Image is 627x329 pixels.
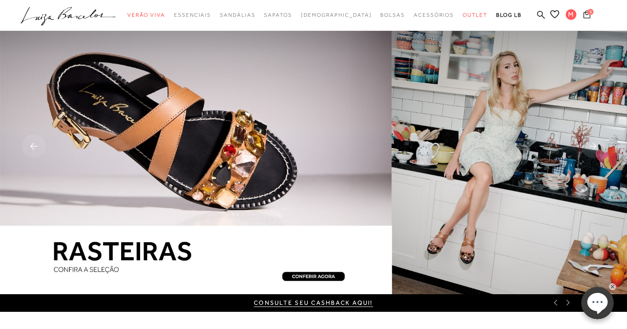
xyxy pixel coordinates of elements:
a: categoryNavScreenReaderText [174,7,211,23]
span: Essenciais [174,12,211,18]
a: categoryNavScreenReaderText [220,7,255,23]
a: BLOG LB [496,7,522,23]
span: BLOG LB [496,12,522,18]
a: categoryNavScreenReaderText [264,7,292,23]
a: CONSULTE SEU CASHBACK AQUI! [254,299,373,306]
a: categoryNavScreenReaderText [414,7,454,23]
span: M [566,9,576,20]
span: 1 [587,9,594,15]
span: Sapatos [264,12,292,18]
a: categoryNavScreenReaderText [463,7,487,23]
a: categoryNavScreenReaderText [380,7,405,23]
span: Outlet [463,12,487,18]
span: Verão Viva [127,12,165,18]
span: Sandálias [220,12,255,18]
a: categoryNavScreenReaderText [127,7,165,23]
span: Bolsas [380,12,405,18]
button: M [562,9,581,22]
a: noSubCategoriesText [301,7,372,23]
button: 1 [581,10,593,22]
span: [DEMOGRAPHIC_DATA] [301,12,372,18]
span: Acessórios [414,12,454,18]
